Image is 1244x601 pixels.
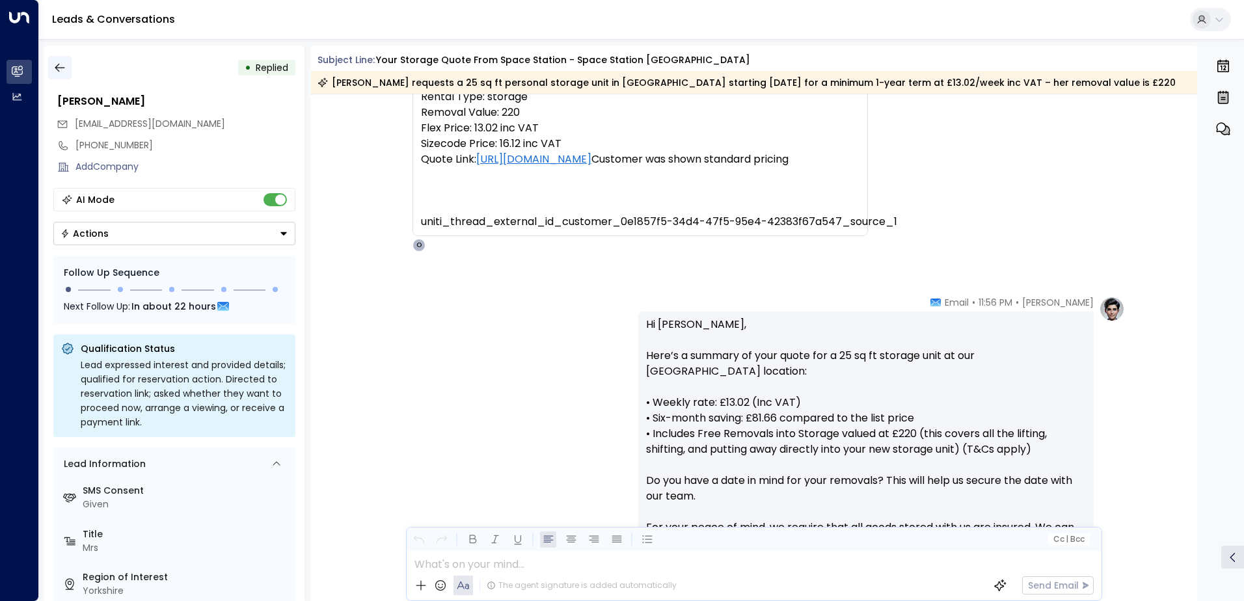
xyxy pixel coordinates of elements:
[1099,296,1125,322] img: profile-logo.png
[1048,533,1089,546] button: Cc|Bcc
[59,457,146,471] div: Lead Information
[1053,535,1084,544] span: Cc Bcc
[75,139,295,152] div: [PHONE_NUMBER]
[476,152,591,167] a: [URL][DOMAIN_NAME]
[412,239,426,252] div: O
[256,61,288,74] span: Replied
[53,222,295,245] button: Actions
[318,53,375,66] span: Subject Line:
[131,299,216,314] span: In about 22 hours
[1016,296,1019,309] span: •
[83,528,290,541] label: Title
[64,299,285,314] div: Next Follow Up:
[83,498,290,511] div: Given
[979,296,1012,309] span: 11:56 PM
[81,342,288,355] p: Qualification Status
[75,117,225,131] span: nday12331@gmail.com
[972,296,975,309] span: •
[76,193,115,206] div: AI Mode
[411,531,427,548] button: Undo
[245,56,251,79] div: •
[83,541,290,555] div: Mrs
[53,222,295,245] div: Button group with a nested menu
[83,570,290,584] label: Region of Interest
[75,160,295,174] div: AddCompany
[433,531,450,548] button: Redo
[83,584,290,598] div: Yorkshire
[64,266,285,280] div: Follow Up Sequence
[376,53,750,67] div: Your storage quote from Space Station - Space Station [GEOGRAPHIC_DATA]
[57,94,295,109] div: [PERSON_NAME]
[945,296,969,309] span: Email
[83,484,290,498] label: SMS Consent
[52,12,175,27] a: Leads & Conversations
[1022,296,1094,309] span: [PERSON_NAME]
[61,228,109,239] div: Actions
[487,580,677,591] div: The agent signature is added automatically
[1066,535,1068,544] span: |
[81,358,288,429] div: Lead expressed interest and provided details; qualified for reservation action. Directed to reser...
[75,117,225,130] span: [EMAIL_ADDRESS][DOMAIN_NAME]
[318,76,1176,89] div: [PERSON_NAME] requests a 25 sq ft personal storage unit in [GEOGRAPHIC_DATA] starting [DATE] for ...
